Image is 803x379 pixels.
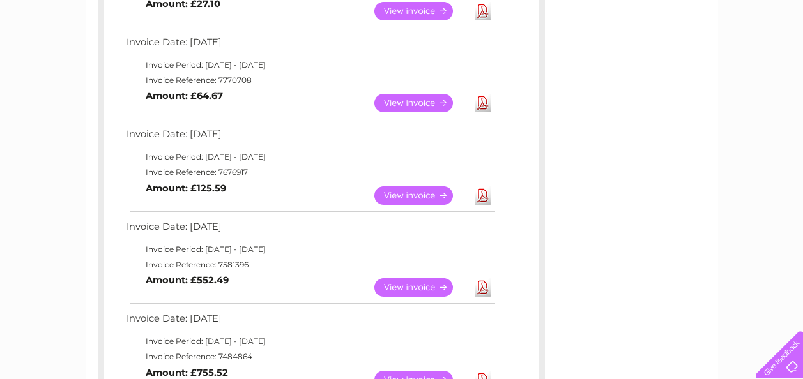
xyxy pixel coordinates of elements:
[718,54,749,64] a: Contact
[123,310,497,334] td: Invoice Date: [DATE]
[692,54,710,64] a: Blog
[123,257,497,272] td: Invoice Reference: 7581396
[761,54,791,64] a: Log out
[146,182,226,194] b: Amount: £125.59
[646,54,684,64] a: Telecoms
[374,278,468,297] a: View
[475,186,491,205] a: Download
[123,57,497,73] td: Invoice Period: [DATE] - [DATE]
[123,334,497,349] td: Invoice Period: [DATE] - [DATE]
[475,94,491,112] a: Download
[123,218,497,242] td: Invoice Date: [DATE]
[123,349,497,364] td: Invoice Reference: 7484864
[123,165,497,180] td: Invoice Reference: 7676917
[146,90,223,101] b: Amount: £64.67
[578,54,602,64] a: Water
[123,149,497,165] td: Invoice Period: [DATE] - [DATE]
[146,274,229,286] b: Amount: £552.49
[475,2,491,20] a: Download
[146,367,228,378] b: Amount: £755.52
[123,73,497,88] td: Invoice Reference: 7770708
[610,54,638,64] a: Energy
[374,94,468,112] a: View
[374,2,468,20] a: View
[123,126,497,149] td: Invoice Date: [DATE]
[562,6,650,22] a: 0333 014 3131
[123,242,497,257] td: Invoice Period: [DATE] - [DATE]
[100,7,704,62] div: Clear Business is a trading name of Verastar Limited (registered in [GEOGRAPHIC_DATA] No. 3667643...
[475,278,491,297] a: Download
[123,34,497,57] td: Invoice Date: [DATE]
[28,33,93,72] img: logo.png
[374,186,468,205] a: View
